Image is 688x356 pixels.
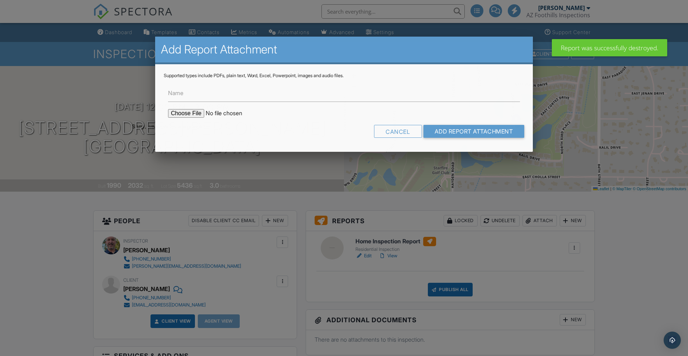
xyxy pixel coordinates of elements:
[374,125,422,138] div: Cancel
[552,39,667,56] div: Report was successfully destroyed.
[164,73,524,79] div: Supported types include PDFs, plain text, Word, Excel, Powerpoint, images and audio files.
[423,125,524,138] input: Add Report Attachment
[664,332,681,349] div: Open Intercom Messenger
[168,89,183,97] label: Name
[161,42,527,57] h2: Add Report Attachment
